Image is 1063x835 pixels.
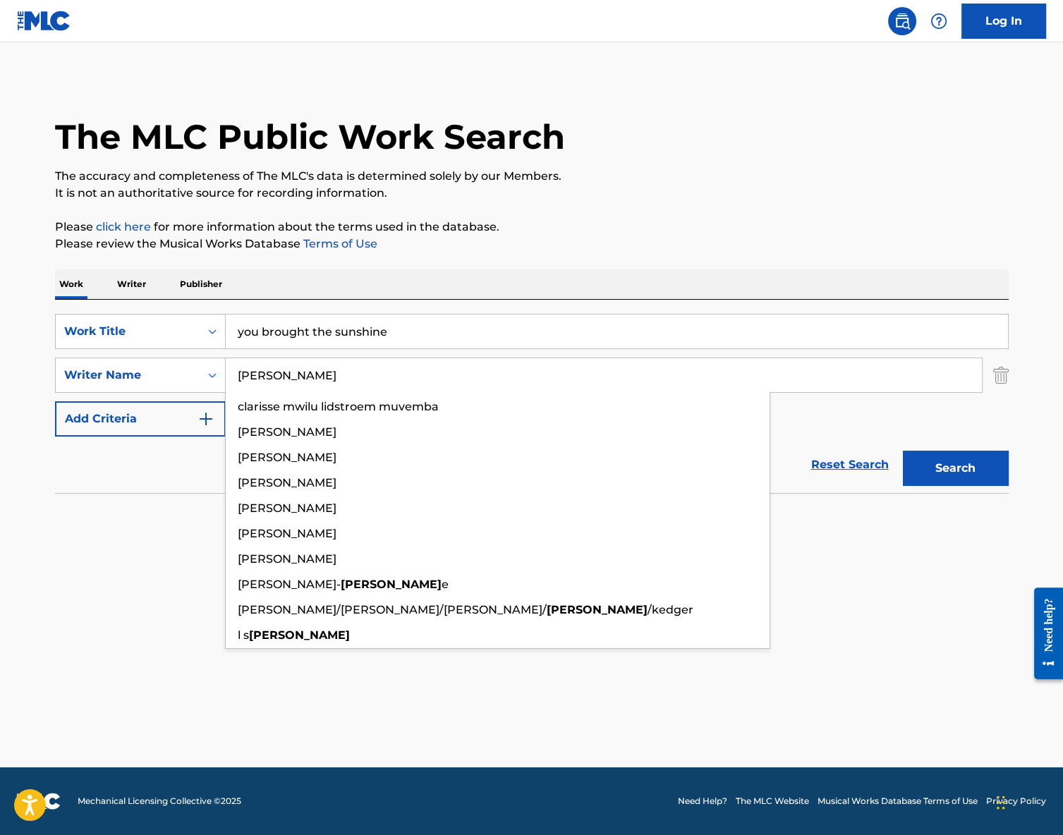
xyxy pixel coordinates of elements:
[198,410,214,427] img: 9d2ae6d4665cec9f34b9.svg
[442,578,449,591] span: e
[804,449,896,480] a: Reset Search
[17,11,71,31] img: MLC Logo
[678,795,727,807] a: Need Help?
[238,578,341,591] span: [PERSON_NAME]-
[648,603,693,616] span: /kedger
[55,116,565,158] h1: The MLC Public Work Search
[997,781,1005,824] div: Drag
[1023,577,1063,690] iframe: Resource Center
[547,603,648,616] strong: [PERSON_NAME]
[78,795,241,807] span: Mechanical Licensing Collective © 2025
[925,7,953,35] div: Help
[993,358,1009,393] img: Delete Criterion
[986,795,1046,807] a: Privacy Policy
[300,237,377,250] a: Terms of Use
[55,314,1009,493] form: Search Form
[96,220,151,233] a: click here
[894,13,911,30] img: search
[992,767,1063,835] iframe: Chat Widget
[238,628,249,642] span: l s
[961,4,1046,39] a: Log In
[17,793,61,810] img: logo
[176,269,226,299] p: Publisher
[55,168,1009,185] p: The accuracy and completeness of The MLC's data is determined solely by our Members.
[55,269,87,299] p: Work
[736,795,809,807] a: The MLC Website
[903,451,1009,486] button: Search
[238,400,439,413] span: clarisse mwilu lidstroem muvemba
[888,7,916,35] a: Public Search
[238,451,336,464] span: [PERSON_NAME]
[238,527,336,540] span: [PERSON_NAME]
[238,425,336,439] span: [PERSON_NAME]
[930,13,947,30] img: help
[238,501,336,515] span: [PERSON_NAME]
[238,552,336,566] span: [PERSON_NAME]
[55,401,226,437] button: Add Criteria
[55,236,1009,252] p: Please review the Musical Works Database
[238,603,547,616] span: [PERSON_NAME]/[PERSON_NAME]/[PERSON_NAME]/
[341,578,442,591] strong: [PERSON_NAME]
[64,367,191,384] div: Writer Name
[64,323,191,340] div: Work Title
[113,269,150,299] p: Writer
[55,185,1009,202] p: It is not an authoritative source for recording information.
[249,628,350,642] strong: [PERSON_NAME]
[55,219,1009,236] p: Please for more information about the terms used in the database.
[238,476,336,489] span: [PERSON_NAME]
[818,795,978,807] a: Musical Works Database Terms of Use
